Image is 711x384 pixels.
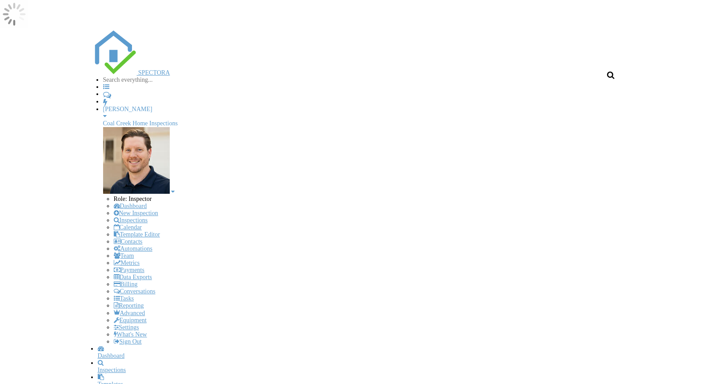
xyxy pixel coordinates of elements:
img: 11.14.2023___coal_creek_home_inspections___walnut_street_photography___074_copy.jpeg [103,127,170,194]
a: Metrics [114,260,140,266]
a: Advanced [114,310,145,316]
div: Dashboard [98,352,624,360]
a: Equipment [114,317,147,324]
a: Payments [114,267,144,273]
a: Conversations [114,288,156,295]
div: [PERSON_NAME] [103,106,619,113]
a: Calendar [114,224,142,231]
a: Dashboard [114,203,147,209]
input: Search everything... [103,76,178,84]
a: Settings [114,324,139,331]
span: Role: Inspector [114,196,152,202]
a: Sign Out [114,338,142,345]
a: Data Exports [114,274,152,280]
img: The Best Home Inspection Software - Spectora [92,30,137,75]
a: Dashboard [98,345,624,360]
a: New Inspection [114,210,158,216]
a: What's New [114,331,147,338]
a: Inspections [98,360,624,374]
div: Coal Creek Home Inspections [103,120,619,127]
span: SPECTORA [138,69,170,76]
a: Tasks [114,295,134,302]
div: Inspections [98,367,624,374]
a: Inspections [114,217,148,224]
a: Billing [114,281,138,288]
a: Template Editor [114,231,160,238]
a: Team [114,252,134,259]
a: Automations [114,245,152,252]
a: SPECTORA [92,69,170,76]
a: Reporting [114,302,144,309]
a: Contacts [114,238,143,245]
